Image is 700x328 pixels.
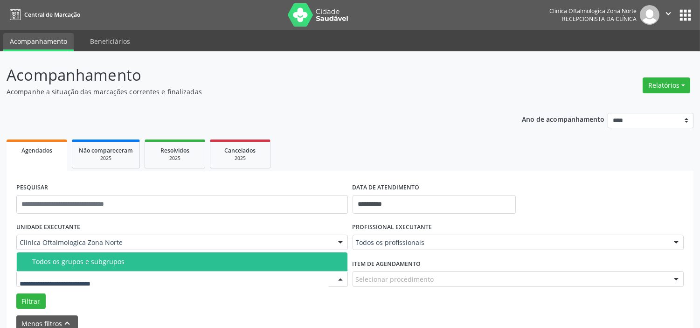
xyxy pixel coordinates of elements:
span: Agendados [21,147,52,154]
span: Resolvidos [160,147,189,154]
a: Central de Marcação [7,7,80,22]
button: Relatórios [643,77,690,93]
div: 2025 [217,155,263,162]
span: Cancelados [225,147,256,154]
label: Item de agendamento [353,257,421,271]
a: Acompanhamento [3,33,74,51]
span: Todos os profissionais [356,238,665,247]
label: UNIDADE EXECUTANTE [16,220,80,235]
div: Clinica Oftalmologica Zona Norte [549,7,637,15]
label: PROFISSIONAL EXECUTANTE [353,220,432,235]
button: apps [677,7,693,23]
img: img [640,5,659,25]
div: 2025 [152,155,198,162]
label: PESQUISAR [16,181,48,195]
a: Beneficiários [83,33,137,49]
span: Clinica Oftalmologica Zona Norte [20,238,329,247]
button:  [659,5,677,25]
label: DATA DE ATENDIMENTO [353,181,420,195]
span: Selecionar procedimento [356,274,434,284]
span: Central de Marcação [24,11,80,19]
i:  [663,8,673,19]
p: Acompanhe a situação das marcações correntes e finalizadas [7,87,487,97]
p: Acompanhamento [7,63,487,87]
span: Não compareceram [79,147,133,154]
button: Filtrar [16,293,46,309]
p: Ano de acompanhamento [522,113,604,125]
div: 2025 [79,155,133,162]
span: Recepcionista da clínica [562,15,637,23]
div: Todos os grupos e subgrupos [32,258,342,265]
